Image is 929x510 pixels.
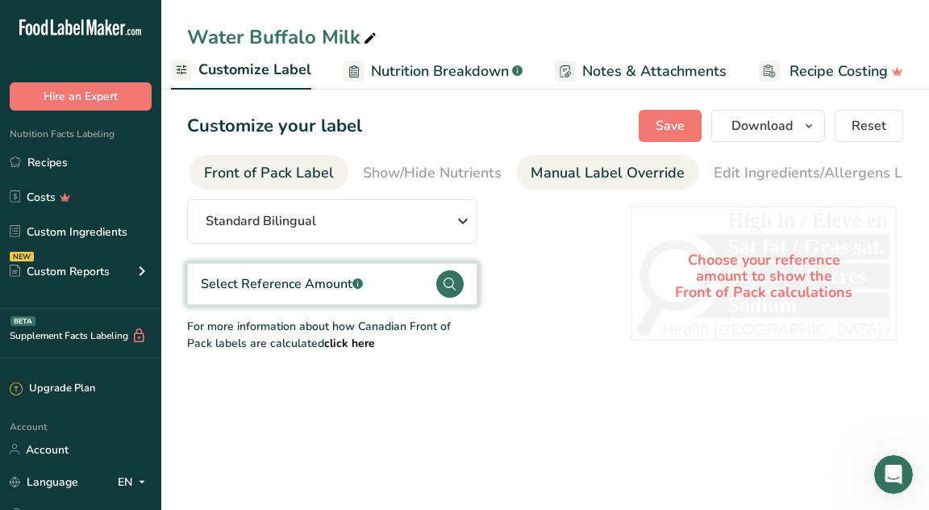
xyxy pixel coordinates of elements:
[10,252,34,261] div: NEW
[187,199,477,244] button: Standard Bilingual
[204,162,334,184] div: Front of Pack Label
[171,52,311,90] a: Customize Label
[344,53,523,90] a: Nutrition Breakdown
[789,61,888,82] span: Recipe Costing
[10,381,95,397] div: Upgrade Plan
[371,61,509,82] span: Nutrition Breakdown
[118,472,152,491] div: EN
[874,455,913,494] iframe: Intercom live chat
[363,162,502,184] div: Show/Hide Nutrients
[10,82,152,111] button: Hire an Expert
[206,211,316,231] span: Standard Bilingual
[582,61,727,82] span: Notes & Attachments
[324,336,375,351] a: click here
[759,53,903,90] a: Recipe Costing
[10,316,35,326] div: BETA
[656,116,685,136] span: Save
[631,206,897,347] div: Choose your reference amount to show the Front of Pack calculations
[187,318,477,352] div: For more information about how Canadian Front of Pack labels are calculated
[201,274,363,294] div: Select Reference Amount
[835,110,903,142] button: Reset
[198,59,311,81] span: Customize Label
[10,468,78,496] a: Language
[852,116,886,136] span: Reset
[731,116,793,136] span: Download
[711,110,825,142] button: Download
[555,53,727,90] a: Notes & Attachments
[10,263,110,280] div: Custom Reports
[639,110,702,142] button: Save
[714,162,919,184] div: Edit Ingredients/Allergens List
[531,162,685,184] div: Manual Label Override
[187,23,380,52] div: Water Buffalo Milk
[187,113,362,140] h1: Customize your label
